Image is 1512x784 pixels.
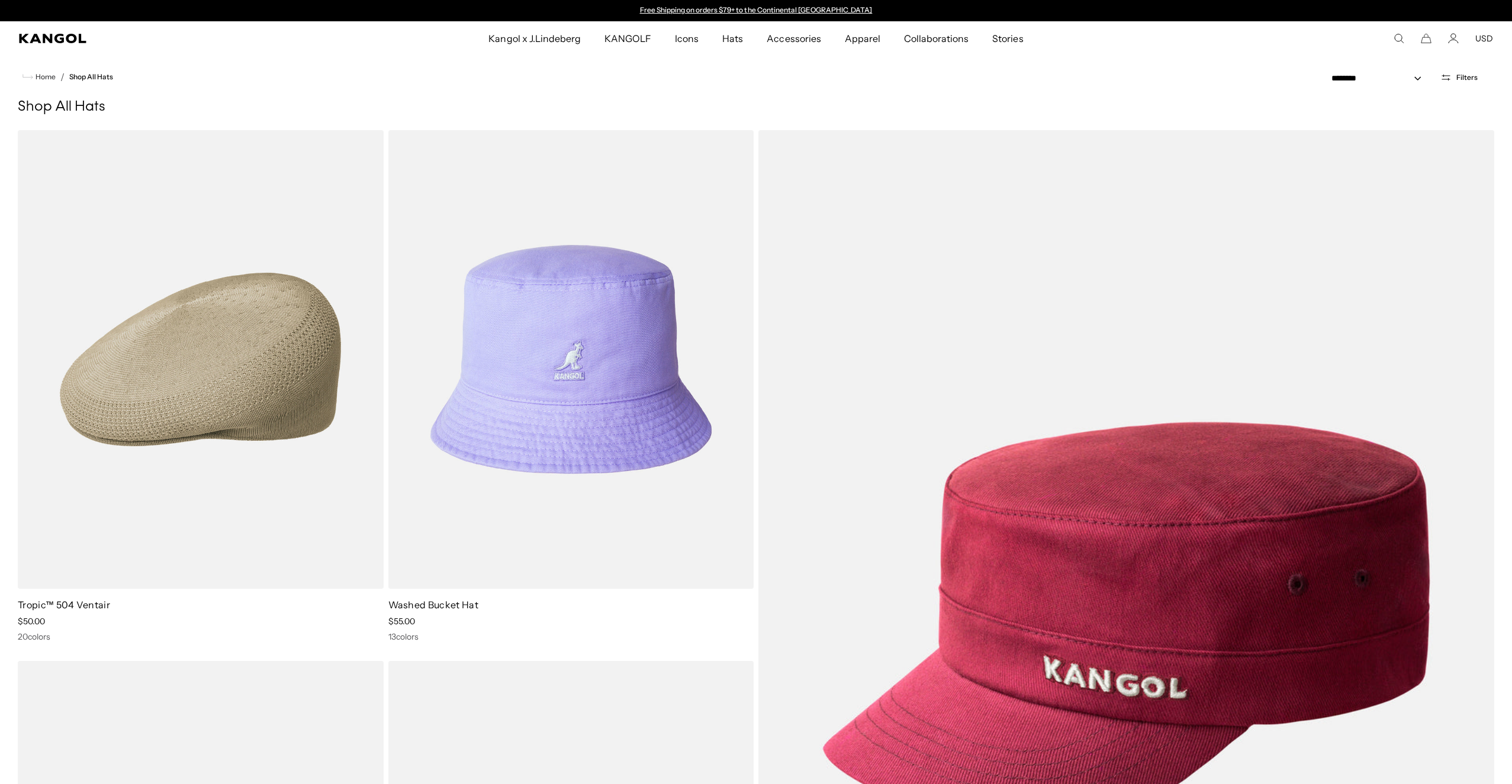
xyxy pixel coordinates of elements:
div: 20 colors [18,631,384,642]
div: 1 of 2 [634,6,878,15]
a: Kangol x J.Lindeberg [477,21,593,56]
a: Shop All Hats [69,73,113,81]
div: 13 colors [388,631,754,642]
h1: Shop All Hats [18,98,1494,116]
button: Cart [1421,33,1431,44]
a: KANGOLF [593,21,663,56]
span: Hats [722,21,743,56]
span: $55.00 [388,616,415,627]
a: Apparel [833,21,892,56]
a: Free Shipping on orders $79+ to the Continental [GEOGRAPHIC_DATA] [640,5,873,14]
a: Tropic™ 504 Ventair [18,599,110,611]
a: Stories [980,21,1035,56]
span: Accessories [767,21,821,56]
a: Accessories [755,21,832,56]
a: Collaborations [892,21,980,56]
span: Home [33,73,56,81]
img: Washed Bucket Hat [388,130,754,589]
select: Sort by: Featured [1327,72,1433,85]
span: KANGOLF [604,21,651,56]
summary: Search here [1394,33,1404,44]
a: Account [1448,33,1459,44]
span: $50.00 [18,616,45,627]
img: Tropic™ 504 Ventair [18,130,384,589]
span: Stories [992,21,1023,56]
span: Collaborations [904,21,969,56]
a: Home [22,72,56,82]
span: Apparel [845,21,880,56]
a: Hats [710,21,755,56]
li: / [56,70,65,84]
button: Open filters [1433,72,1485,83]
slideshow-component: Announcement bar [634,6,878,15]
a: Kangol [19,34,324,43]
span: Icons [675,21,699,56]
span: Kangol x J.Lindeberg [488,21,581,56]
a: Icons [663,21,710,56]
button: USD [1475,33,1493,44]
div: Announcement [634,6,878,15]
a: Washed Bucket Hat [388,599,478,611]
span: Filters [1456,73,1478,82]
